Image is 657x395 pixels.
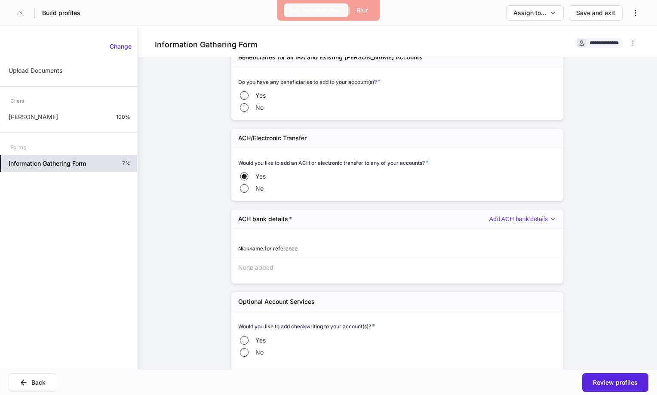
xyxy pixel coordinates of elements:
[255,172,266,181] span: Yes
[284,3,349,17] button: Exit Impersonation
[122,160,130,167] p: 7%
[238,322,375,330] h6: Would you like to add checkwriting to your account(s)?
[290,6,343,15] div: Exit Impersonation
[10,140,26,155] div: Forms
[593,378,638,387] div: Review profiles
[116,114,130,120] p: 100%
[238,215,292,223] h5: ACH bank details
[356,6,368,15] div: Blur
[10,93,25,108] div: Client
[506,5,564,21] button: Assign to...
[255,336,266,345] span: Yes
[9,159,86,168] h5: Information Gathering Form
[238,77,381,86] h6: Do you have any beneficiaries to add to your account(s)?
[9,373,56,392] button: Back
[9,113,58,121] p: [PERSON_NAME]
[155,40,258,50] h4: Information Gathering Form
[576,9,615,17] div: Save and exit
[255,103,264,112] span: No
[255,348,264,357] span: No
[238,297,315,306] h5: Optional Account Services
[582,373,648,392] button: Review profiles
[513,9,546,17] div: Assign to...
[238,158,429,167] h6: Would you like to add an ACH or electronic transfer to any of your accounts?
[489,216,556,223] button: Add ACH bank details
[351,3,373,17] button: Blur
[110,42,132,51] div: Change
[104,40,137,53] button: Change
[31,378,46,387] div: Back
[42,9,80,17] h5: Build profiles
[255,184,264,193] span: No
[238,244,397,253] div: Nickname for reference
[569,5,623,21] button: Save and exit
[255,91,266,100] span: Yes
[231,258,563,277] div: None added
[238,134,307,142] h5: ACH/Electronic Transfer
[9,66,62,75] p: Upload Documents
